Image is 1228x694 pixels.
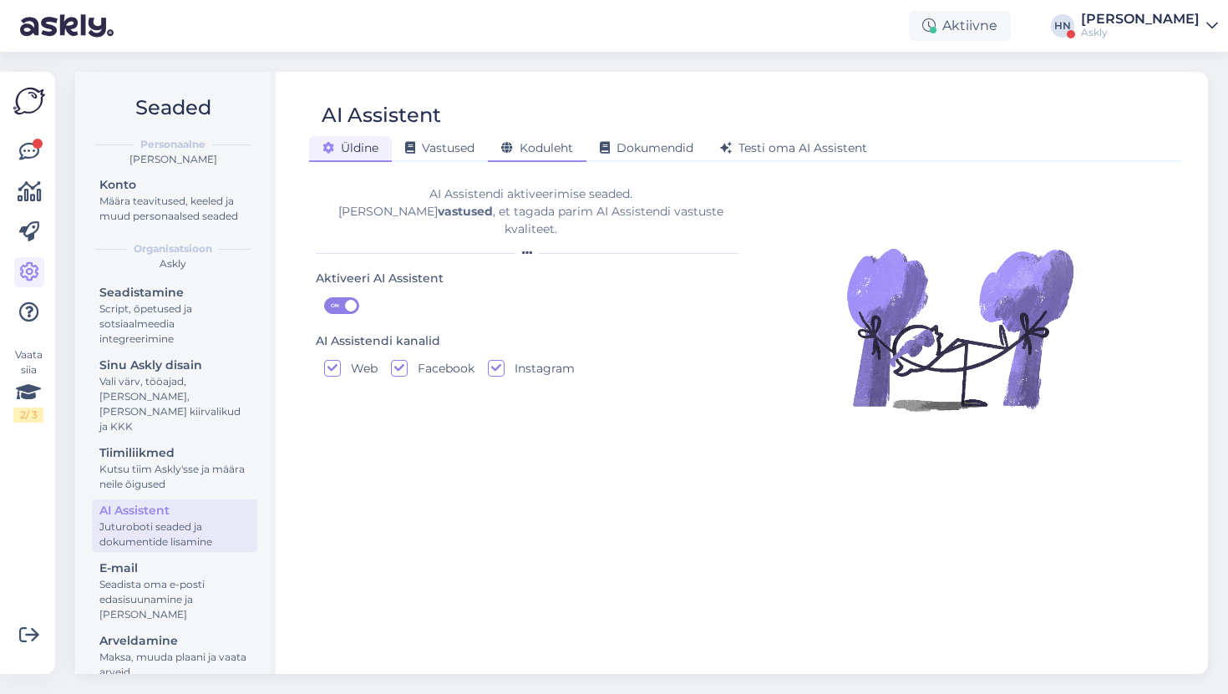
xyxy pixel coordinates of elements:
span: Dokumendid [600,140,693,155]
div: Vali värv, tööajad, [PERSON_NAME], [PERSON_NAME] kiirvalikud ja KKK [99,374,250,434]
div: AI Assistent [322,99,441,131]
label: Facebook [408,360,474,377]
span: ON [325,298,345,313]
h2: Seaded [89,92,257,124]
div: Kutsu tiim Askly'sse ja määra neile õigused [99,462,250,492]
div: [PERSON_NAME] [89,152,257,167]
div: Juturoboti seaded ja dokumentide lisamine [99,519,250,550]
span: Vastused [405,140,474,155]
div: Arveldamine [99,632,250,650]
a: E-mailSeadista oma e-posti edasisuunamine ja [PERSON_NAME] [92,557,257,625]
div: Tiimiliikmed [99,444,250,462]
div: Konto [99,176,250,194]
a: AI AssistentJuturoboti seaded ja dokumentide lisamine [92,499,257,552]
img: Illustration [843,212,1077,446]
a: ArveldamineMaksa, muuda plaani ja vaata arveid [92,630,257,682]
a: [PERSON_NAME]Askly [1081,13,1218,39]
label: Instagram [505,360,575,377]
div: Maksa, muuda plaani ja vaata arveid [99,650,250,680]
div: AI Assistendi kanalid [316,332,440,351]
b: Organisatsioon [134,241,212,256]
img: Askly Logo [13,85,45,117]
div: Askly [89,256,257,271]
div: 2 / 3 [13,408,43,423]
div: HN [1051,14,1074,38]
span: Testi oma AI Assistent [720,140,867,155]
div: Sinu Askly disain [99,357,250,374]
div: [PERSON_NAME] [1081,13,1200,26]
a: TiimiliikmedKutsu tiim Askly'sse ja määra neile õigused [92,442,257,494]
a: SeadistamineScript, õpetused ja sotsiaalmeedia integreerimine [92,281,257,349]
b: vastused [438,204,493,219]
div: Vaata siia [13,347,43,423]
div: Seadistamine [99,284,250,301]
div: Määra teavitused, keeled ja muud personaalsed seaded [99,194,250,224]
a: KontoMäära teavitused, keeled ja muud personaalsed seaded [92,174,257,226]
div: E-mail [99,560,250,577]
b: Personaalne [140,137,206,152]
span: Üldine [322,140,378,155]
label: Web [341,360,378,377]
a: Sinu Askly disainVali värv, tööajad, [PERSON_NAME], [PERSON_NAME] kiirvalikud ja KKK [92,354,257,437]
div: AI Assistent [99,502,250,519]
div: AI Assistendi aktiveerimise seaded. [PERSON_NAME] , et tagada parim AI Assistendi vastuste kvalit... [316,185,745,238]
div: Script, õpetused ja sotsiaalmeedia integreerimine [99,301,250,347]
div: Askly [1081,26,1200,39]
div: Aktiivne [909,11,1011,41]
span: Koduleht [501,140,573,155]
div: Seadista oma e-posti edasisuunamine ja [PERSON_NAME] [99,577,250,622]
div: Aktiveeri AI Assistent [316,270,444,288]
